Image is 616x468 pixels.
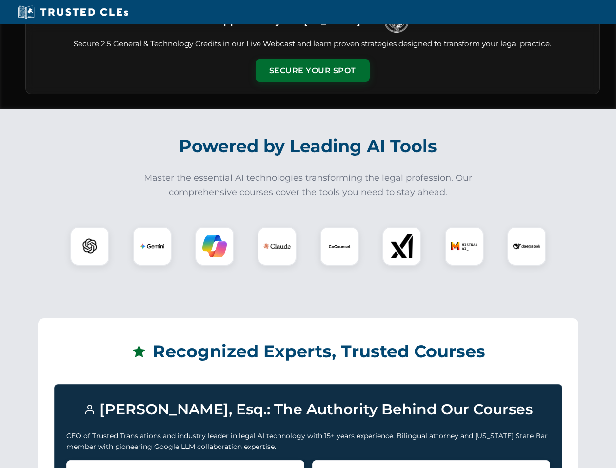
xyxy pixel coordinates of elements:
[382,227,421,266] div: xAI
[138,171,479,199] p: Master the essential AI technologies transforming the legal profession. Our comprehensive courses...
[258,227,297,266] div: Claude
[76,232,104,260] img: ChatGPT Logo
[54,334,562,369] h2: Recognized Experts, Trusted Courses
[66,396,550,423] h3: [PERSON_NAME], Esq.: The Authority Behind Our Courses
[390,234,414,258] img: xAI Logo
[445,227,484,266] div: Mistral AI
[451,233,478,260] img: Mistral AI Logo
[256,59,370,82] button: Secure Your Spot
[140,234,164,258] img: Gemini Logo
[15,5,131,19] img: Trusted CLEs
[195,227,234,266] div: Copilot
[133,227,172,266] div: Gemini
[38,129,578,163] h2: Powered by Leading AI Tools
[70,227,109,266] div: ChatGPT
[327,234,352,258] img: CoCounsel Logo
[263,233,291,260] img: Claude Logo
[66,430,550,452] p: CEO of Trusted Translations and industry leader in legal AI technology with 15+ years experience....
[202,234,227,258] img: Copilot Logo
[507,227,546,266] div: DeepSeek
[320,227,359,266] div: CoCounsel
[38,39,588,50] p: Secure 2.5 General & Technology Credits in our Live Webcast and learn proven strategies designed ...
[513,233,540,260] img: DeepSeek Logo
